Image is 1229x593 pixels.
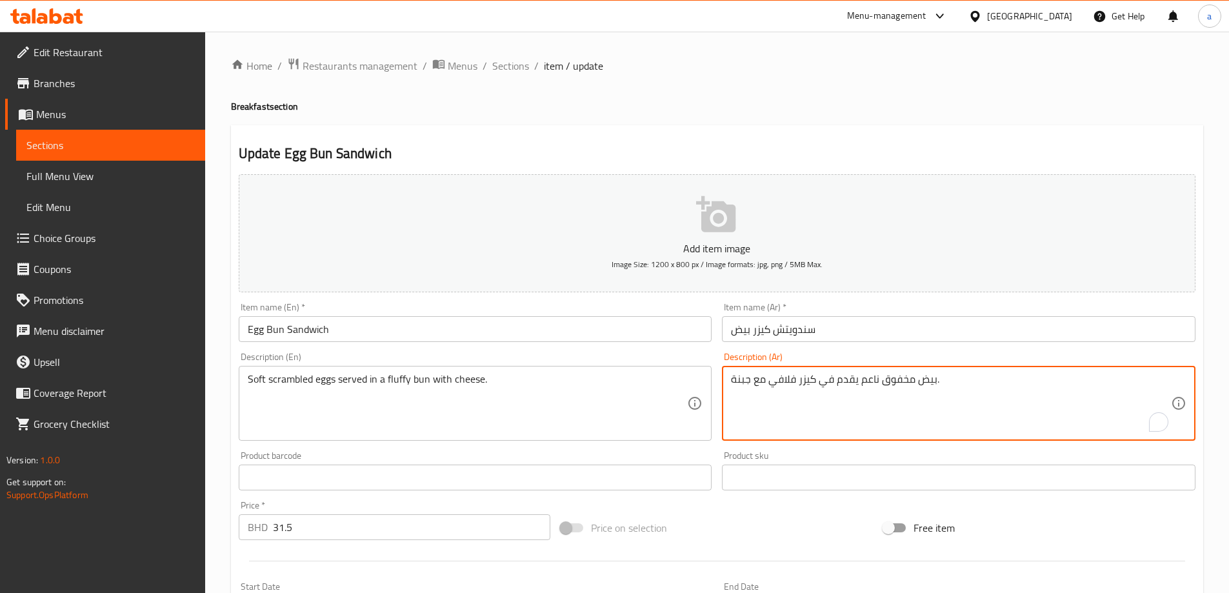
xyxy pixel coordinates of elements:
[239,144,1195,163] h2: Update Egg Bun Sandwich
[248,373,688,434] textarea: Soft scrambled eggs served in a fluffy bun with cheese.
[16,130,205,161] a: Sections
[5,408,205,439] a: Grocery Checklist
[231,58,272,74] a: Home
[612,257,823,272] span: Image Size: 1200 x 800 px / Image formats: jpg, png / 5MB Max.
[239,316,712,342] input: Enter name En
[231,57,1203,74] nav: breadcrumb
[277,58,282,74] li: /
[731,373,1171,434] textarea: To enrich screen reader interactions, please activate Accessibility in Grammarly extension settings
[34,230,195,246] span: Choice Groups
[5,37,205,68] a: Edit Restaurant
[847,8,926,24] div: Menu-management
[34,416,195,432] span: Grocery Checklist
[492,58,529,74] a: Sections
[448,58,477,74] span: Menus
[722,465,1195,490] input: Please enter product sku
[34,261,195,277] span: Coupons
[5,68,205,99] a: Branches
[5,99,205,130] a: Menus
[483,58,487,74] li: /
[6,487,88,503] a: Support.OpsPlatform
[534,58,539,74] li: /
[423,58,427,74] li: /
[303,58,417,74] span: Restaurants management
[1207,9,1212,23] span: a
[287,57,417,74] a: Restaurants management
[248,519,268,535] p: BHD
[5,316,205,347] a: Menu disclaimer
[40,452,60,468] span: 1.0.0
[914,520,955,536] span: Free item
[34,292,195,308] span: Promotions
[5,285,205,316] a: Promotions
[34,75,195,91] span: Branches
[544,58,603,74] span: item / update
[591,520,667,536] span: Price on selection
[239,465,712,490] input: Please enter product barcode
[231,100,1203,113] h4: Breakfast section
[259,241,1175,256] p: Add item image
[5,223,205,254] a: Choice Groups
[34,385,195,401] span: Coverage Report
[5,347,205,377] a: Upsell
[34,45,195,60] span: Edit Restaurant
[36,106,195,122] span: Menus
[6,452,38,468] span: Version:
[26,199,195,215] span: Edit Menu
[34,323,195,339] span: Menu disclaimer
[273,514,551,540] input: Please enter price
[987,9,1072,23] div: [GEOGRAPHIC_DATA]
[16,192,205,223] a: Edit Menu
[16,161,205,192] a: Full Menu View
[239,174,1195,292] button: Add item imageImage Size: 1200 x 800 px / Image formats: jpg, png / 5MB Max.
[34,354,195,370] span: Upsell
[26,168,195,184] span: Full Menu View
[432,57,477,74] a: Menus
[722,316,1195,342] input: Enter name Ar
[6,474,66,490] span: Get support on:
[5,377,205,408] a: Coverage Report
[26,137,195,153] span: Sections
[5,254,205,285] a: Coupons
